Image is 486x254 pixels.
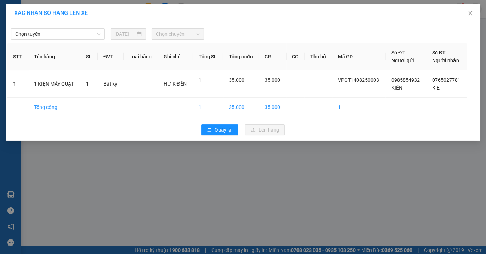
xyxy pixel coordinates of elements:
[468,10,473,16] span: close
[7,70,28,98] td: 1
[215,126,232,134] span: Quay lại
[245,124,285,135] button: uploadLên hàng
[391,77,420,83] span: 0985854932
[124,43,158,70] th: Loại hàng
[432,85,442,91] span: KIET
[2,46,74,50] span: [PERSON_NAME]:
[164,81,187,87] span: HƯ K ĐỀN
[223,43,259,70] th: Tổng cước
[16,51,43,56] span: 11:34:57 [DATE]
[28,70,80,98] td: 1 KIỆN MÁY QUẠT
[98,43,124,70] th: ĐVT
[2,4,34,35] img: logo
[287,43,305,70] th: CC
[80,43,98,70] th: SL
[193,43,223,70] th: Tổng SL
[391,50,405,56] span: Số ĐT
[28,43,80,70] th: Tên hàng
[391,58,414,63] span: Người gửi
[2,51,43,56] span: In ngày:
[56,31,87,36] span: Hotline: 19001152
[332,98,386,117] td: 1
[201,124,238,135] button: rollbackQuay lại
[56,4,97,10] strong: ĐỒNG PHƯỚC
[156,29,200,39] span: Chọn chuyến
[391,85,402,91] span: KIÊN
[432,77,460,83] span: 0765027781
[193,98,223,117] td: 1
[115,30,136,38] input: 14/08/2025
[19,38,87,44] span: -----------------------------------------
[15,29,101,39] span: Chọn tuyến
[14,10,88,16] span: XÁC NHẬN SỐ HÀNG LÊN XE
[28,98,80,117] td: Tổng cộng
[35,45,74,50] span: VPGT1408250003
[265,77,280,83] span: 35.000
[56,11,95,20] span: Bến xe [GEOGRAPHIC_DATA]
[259,98,287,117] td: 35.000
[56,21,97,30] span: 01 Võ Văn Truyện, KP.1, Phường 2
[223,98,259,117] td: 35.000
[432,50,446,56] span: Số ĐT
[305,43,333,70] th: Thu hộ
[259,43,287,70] th: CR
[432,58,459,63] span: Người nhận
[229,77,244,83] span: 35.000
[332,43,386,70] th: Mã GD
[7,43,28,70] th: STT
[86,81,89,87] span: 1
[207,127,212,133] span: rollback
[199,77,202,83] span: 1
[460,4,480,23] button: Close
[98,70,124,98] td: Bất kỳ
[158,43,193,70] th: Ghi chú
[338,77,379,83] span: VPGT1408250003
